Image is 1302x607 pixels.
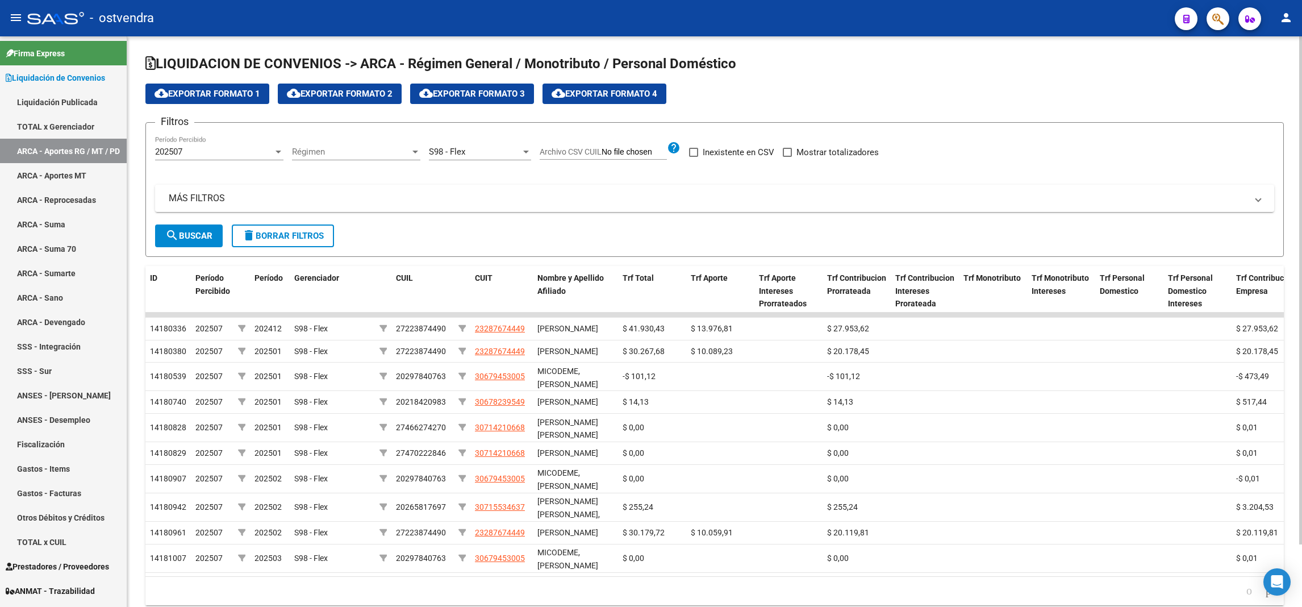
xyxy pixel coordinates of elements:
[537,468,598,490] span: MICODEME, [PERSON_NAME]
[396,396,446,409] div: 20218420983
[419,86,433,100] mat-icon: cloud_download
[537,367,598,389] span: MICODEME, [PERSON_NAME]
[827,423,849,432] span: $ 0,00
[150,324,186,333] span: 14180336
[232,224,334,247] button: Borrar Filtros
[475,423,525,432] span: 30714210668
[396,472,446,485] div: 20297840763
[623,474,644,483] span: $ 0,00
[278,84,402,104] button: Exportar Formato 2
[429,147,465,157] span: S98 - Flex
[396,345,446,358] div: 27223874490
[1027,266,1095,316] datatable-header-cell: Trf Monotributo Intereses
[618,266,686,316] datatable-header-cell: Trf Total
[150,372,186,381] span: 14180539
[470,266,533,316] datatable-header-cell: CUIT
[155,147,182,157] span: 202507
[145,84,269,104] button: Exportar Formato 1
[537,448,598,458] span: [PERSON_NAME]
[195,372,223,381] span: 202507
[623,397,649,406] span: $ 14,13
[165,231,212,241] span: Buscar
[540,147,602,156] span: Archivo CSV CUIL
[195,273,230,296] span: Período Percibido
[1236,423,1258,432] span: $ 0,01
[294,347,328,356] span: S98 - Flex
[396,421,446,434] div: 27466274270
[254,372,282,381] span: 202501
[150,474,186,483] span: 14180907
[155,86,168,100] mat-icon: cloud_download
[754,266,823,316] datatable-header-cell: Trf Aporte Intereses Prorrateados
[475,554,525,563] span: 30679453005
[703,145,774,159] span: Inexistente en CSV
[410,84,534,104] button: Exportar Formato 3
[823,266,891,316] datatable-header-cell: Trf Contribucion Prorrateada
[6,47,65,60] span: Firma Express
[475,474,525,483] span: 30679453005
[1232,266,1300,316] datatable-header-cell: Trf Contribucion Empresa
[475,324,525,333] span: 23287674449
[290,266,375,316] datatable-header-cell: Gerenciador
[623,423,644,432] span: $ 0,00
[254,397,282,406] span: 202501
[691,347,733,356] span: $ 10.089,23
[242,231,324,241] span: Borrar Filtros
[150,347,186,356] span: 14180380
[963,273,1021,282] span: Trf Monotributo
[287,89,393,99] span: Exportar Formato 2
[391,266,454,316] datatable-header-cell: CUIL
[602,147,667,157] input: Archivo CSV CUIL
[475,397,525,406] span: 30678239549
[623,347,665,356] span: $ 30.267,68
[150,528,186,537] span: 14180961
[623,448,644,458] span: $ 0,00
[150,502,186,512] span: 14180942
[537,397,598,406] span: [PERSON_NAME]
[1263,568,1291,596] div: Open Intercom Messenger
[287,86,301,100] mat-icon: cloud_download
[150,397,186,406] span: 14180740
[250,266,290,316] datatable-header-cell: Período
[254,273,283,282] span: Período
[1236,324,1278,333] span: $ 27.953,62
[155,224,223,247] button: Buscar
[542,84,666,104] button: Exportar Formato 4
[623,528,665,537] span: $ 30.179,72
[475,502,525,512] span: 30715534637
[155,114,194,130] h3: Filtros
[537,528,598,537] span: [PERSON_NAME]
[891,266,959,316] datatable-header-cell: Trf Contribucion Intereses Prorateada
[254,324,282,333] span: 202412
[691,528,733,537] span: $ 10.059,91
[537,548,598,570] span: MICODEME, [PERSON_NAME]
[827,528,869,537] span: $ 20.119,81
[9,11,23,24] mat-icon: menu
[537,347,598,356] span: [PERSON_NAME]
[294,528,328,537] span: S98 - Flex
[623,554,644,563] span: $ 0,00
[195,397,223,406] span: 202507
[195,448,223,458] span: 202507
[294,502,328,512] span: S98 - Flex
[1236,273,1295,296] span: Trf Contribucion Empresa
[1168,273,1213,309] span: Trf Personal Domestico Intereses
[90,6,154,31] span: - ostvendra
[1236,397,1267,406] span: $ 517,44
[552,89,657,99] span: Exportar Formato 4
[827,324,869,333] span: $ 27.953,62
[145,56,736,72] span: LIQUIDACION DE CONVENIOS -> ARCA - Régimen General / Monotributo / Personal Doméstico
[1279,11,1293,24] mat-icon: person
[623,273,654,282] span: Trf Total
[294,423,328,432] span: S98 - Flex
[1236,448,1258,458] span: $ 0,01
[827,372,860,381] span: -$ 101,12
[150,423,186,432] span: 14180828
[827,397,853,406] span: $ 14,13
[1163,266,1232,316] datatable-header-cell: Trf Personal Domestico Intereses
[623,502,653,512] span: $ 255,24
[623,372,656,381] span: -$ 101,12
[1032,273,1089,296] span: Trf Monotributo Intereses
[396,322,446,335] div: 27223874490
[396,447,446,460] div: 27470222846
